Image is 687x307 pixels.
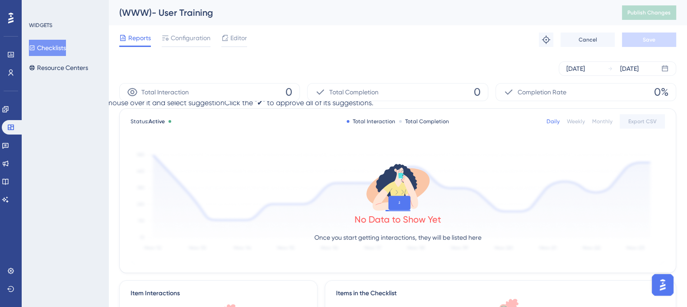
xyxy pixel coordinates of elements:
[567,118,585,125] div: Weekly
[346,118,395,125] div: Total Interaction
[29,60,88,76] button: Resource Centers
[29,22,52,29] div: WIDGETS
[329,87,379,98] span: Total Completion
[355,213,441,226] div: No Data to Show Yet
[128,33,151,43] span: Reports
[29,40,66,56] button: Checklists
[643,36,655,43] span: Save
[628,118,657,125] span: Export CSV
[230,33,247,43] span: Editor
[561,33,615,47] button: Cancel
[149,118,165,125] span: Active
[566,63,585,74] div: [DATE]
[131,118,165,125] span: Status:
[620,63,639,74] div: [DATE]
[285,85,292,99] span: 0
[336,288,665,299] div: Items in the Checklist
[579,36,597,43] span: Cancel
[654,85,668,99] span: 0%
[474,85,481,99] span: 0
[622,5,676,20] button: Publish Changes
[399,118,449,125] div: Total Completion
[131,288,180,299] div: Item Interactions
[314,232,481,243] p: Once you start getting interactions, they will be listed here
[547,118,560,125] div: Daily
[627,9,671,16] span: Publish Changes
[141,87,189,98] span: Total Interaction
[649,271,676,298] iframe: UserGuiding AI Assistant Launcher
[622,33,676,47] button: Save
[119,6,599,19] div: (WWW)- User Training
[171,33,210,43] span: Configuration
[620,114,665,129] button: Export CSV
[592,118,612,125] div: Monthly
[518,87,566,98] span: Completion Rate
